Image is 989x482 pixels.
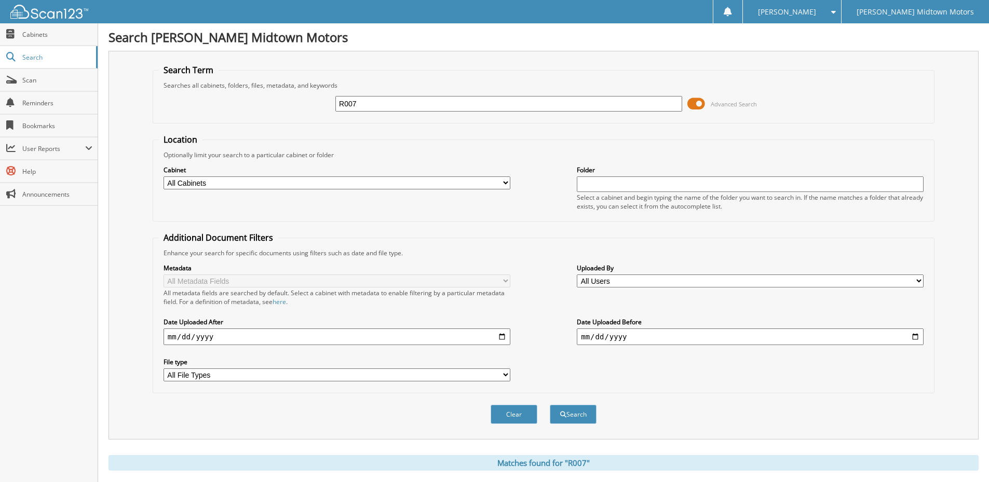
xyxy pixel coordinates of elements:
[758,9,816,15] span: [PERSON_NAME]
[22,30,92,39] span: Cabinets
[158,249,929,257] div: Enhance your search for specific documents using filters such as date and file type.
[158,134,202,145] legend: Location
[158,64,219,76] legend: Search Term
[164,328,510,345] input: start
[550,405,597,424] button: Search
[577,264,924,272] label: Uploaded By
[22,99,92,107] span: Reminders
[22,76,92,85] span: Scan
[22,53,91,62] span: Search
[10,5,88,19] img: scan123-logo-white.svg
[491,405,537,424] button: Clear
[164,357,510,366] label: File type
[577,318,924,326] label: Date Uploaded Before
[158,81,929,90] div: Searches all cabinets, folders, files, metadata, and keywords
[158,232,278,243] legend: Additional Document Filters
[164,288,510,306] div: All metadata fields are searched by default. Select a cabinet with metadata to enable filtering b...
[22,144,85,153] span: User Reports
[109,455,979,471] div: Matches found for "R007"
[711,100,757,108] span: Advanced Search
[22,190,92,199] span: Announcements
[22,167,92,176] span: Help
[577,166,924,174] label: Folder
[158,150,929,159] div: Optionally limit your search to a particular cabinet or folder
[273,297,286,306] a: here
[22,121,92,130] span: Bookmarks
[164,318,510,326] label: Date Uploaded After
[857,9,974,15] span: [PERSON_NAME] Midtown Motors
[577,193,924,211] div: Select a cabinet and begin typing the name of the folder you want to search in. If the name match...
[577,328,924,345] input: end
[164,166,510,174] label: Cabinet
[164,264,510,272] label: Metadata
[109,29,979,46] h1: Search [PERSON_NAME] Midtown Motors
